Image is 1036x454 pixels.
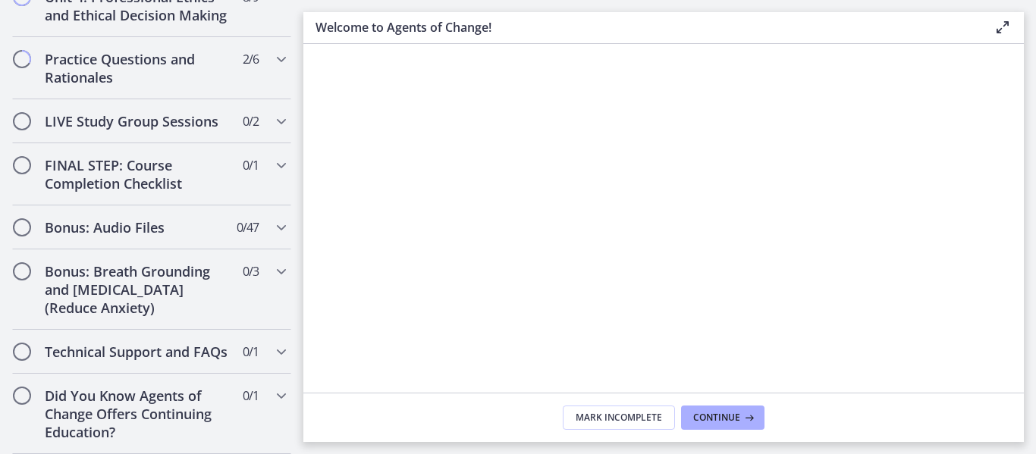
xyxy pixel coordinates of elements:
span: Mark Incomplete [576,412,662,424]
span: 0 / 47 [237,218,259,236]
h2: LIVE Study Group Sessions [45,112,230,130]
h2: Practice Questions and Rationales [45,50,230,86]
span: 0 / 1 [243,156,259,174]
h2: Technical Support and FAQs [45,343,230,361]
h2: Did You Know Agents of Change Offers Continuing Education? [45,387,230,441]
h2: Bonus: Breath Grounding and [MEDICAL_DATA] (Reduce Anxiety) [45,262,230,317]
h2: FINAL STEP: Course Completion Checklist [45,156,230,193]
button: Mark Incomplete [563,405,675,430]
span: Continue [693,412,740,424]
span: 0 / 1 [243,387,259,405]
h3: Welcome to Agents of Change! [316,18,969,36]
iframe: To enrich screen reader interactions, please activate Accessibility in Grammarly extension settings [410,86,917,371]
h2: Bonus: Audio Files [45,218,230,236]
span: 0 / 2 [243,112,259,130]
span: 2 / 6 [243,50,259,68]
button: Continue [681,405,764,430]
span: 0 / 3 [243,262,259,280]
span: 0 / 1 [243,343,259,361]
